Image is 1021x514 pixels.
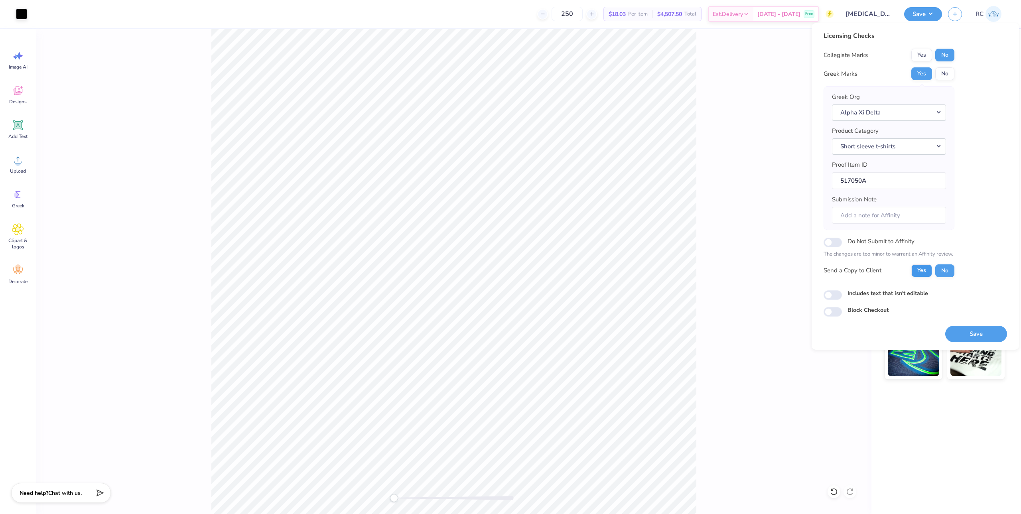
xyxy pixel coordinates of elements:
[832,160,867,169] label: Proof Item ID
[8,133,28,140] span: Add Text
[824,51,868,60] div: Collegiate Marks
[976,10,984,19] span: RC
[832,195,877,204] label: Submission Note
[684,10,696,18] span: Total
[9,64,28,70] span: Image AI
[5,237,31,250] span: Clipart & logos
[950,336,1002,376] img: Water based Ink
[8,278,28,285] span: Decorate
[848,289,928,297] label: Includes text that isn't editable
[832,138,946,155] button: Short sleeve t-shirts
[888,336,939,376] img: Glow in the Dark Ink
[935,264,954,277] button: No
[824,266,881,275] div: Send a Copy to Client
[552,7,583,21] input: – –
[945,326,1007,342] button: Save
[20,489,48,497] strong: Need help?
[972,6,1005,22] a: RC
[10,168,26,174] span: Upload
[832,93,860,102] label: Greek Org
[911,264,932,277] button: Yes
[904,7,942,21] button: Save
[911,49,932,61] button: Yes
[824,31,954,41] div: Licensing Checks
[824,250,954,258] p: The changes are too minor to warrant an Affinity review.
[805,11,813,17] span: Free
[832,126,879,136] label: Product Category
[824,69,857,79] div: Greek Marks
[9,98,27,105] span: Designs
[935,67,954,80] button: No
[12,203,24,209] span: Greek
[657,10,682,18] span: $4,507.50
[48,489,82,497] span: Chat with us.
[935,49,954,61] button: No
[911,67,932,80] button: Yes
[628,10,648,18] span: Per Item
[757,10,800,18] span: [DATE] - [DATE]
[390,494,398,502] div: Accessibility label
[832,207,946,224] input: Add a note for Affinity
[713,10,743,18] span: Est. Delivery
[848,306,889,314] label: Block Checkout
[832,104,946,121] button: Alpha Xi Delta
[848,236,915,246] label: Do Not Submit to Affinity
[609,10,626,18] span: $18.03
[840,6,898,22] input: Untitled Design
[986,6,1001,22] img: Rio Cabojoc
